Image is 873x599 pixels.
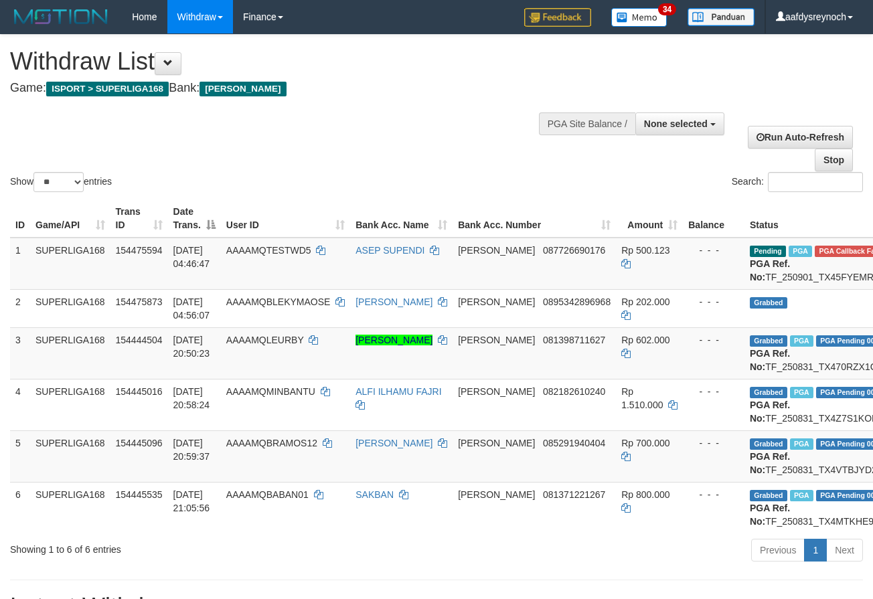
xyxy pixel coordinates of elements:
img: MOTION_logo.png [10,7,112,27]
td: SUPERLIGA168 [30,482,110,533]
span: Copy 081371221267 to clipboard [543,489,605,500]
img: Feedback.jpg [524,8,591,27]
div: - - - [688,295,739,309]
span: Marked by aafheankoy [790,387,813,398]
td: SUPERLIGA168 [30,379,110,430]
div: - - - [688,244,739,257]
span: Pending [750,246,786,257]
span: 154444504 [116,335,163,345]
span: [DATE] 04:56:07 [173,296,210,321]
a: ASEP SUPENDI [355,245,424,256]
span: [PERSON_NAME] [458,386,535,397]
span: 154475594 [116,245,163,256]
td: 2 [10,289,30,327]
th: User ID: activate to sort column ascending [221,199,350,238]
span: [PERSON_NAME] [458,335,535,345]
span: Rp 800.000 [621,489,669,500]
span: [PERSON_NAME] [458,489,535,500]
img: Button%20Memo.svg [611,8,667,27]
a: [PERSON_NAME] [355,296,432,307]
span: 154445016 [116,386,163,397]
span: AAAAMQBABAN01 [226,489,309,500]
th: Balance [683,199,744,238]
label: Search: [732,172,863,192]
span: [PERSON_NAME] [458,438,535,448]
span: Rp 602.000 [621,335,669,345]
span: AAAAMQLEURBY [226,335,304,345]
span: AAAAMQBRAMOS12 [226,438,317,448]
span: Marked by aafheankoy [790,438,813,450]
span: Grabbed [750,490,787,501]
td: 1 [10,238,30,290]
span: Grabbed [750,387,787,398]
span: Copy 085291940404 to clipboard [543,438,605,448]
h4: Game: Bank: [10,82,568,95]
span: Rp 700.000 [621,438,669,448]
span: AAAAMQTESTWD5 [226,245,311,256]
span: [PERSON_NAME] [458,245,535,256]
span: AAAAMQMINBANTU [226,386,315,397]
b: PGA Ref. No: [750,348,790,372]
a: Next [826,539,863,562]
td: 5 [10,430,30,482]
th: Game/API: activate to sort column ascending [30,199,110,238]
a: Previous [751,539,805,562]
th: Trans ID: activate to sort column ascending [110,199,168,238]
span: 154445096 [116,438,163,448]
td: SUPERLIGA168 [30,238,110,290]
h1: Withdraw List [10,48,568,75]
a: Run Auto-Refresh [748,126,853,149]
span: Copy 082182610240 to clipboard [543,386,605,397]
input: Search: [768,172,863,192]
span: AAAAMQBLEKYMAOSE [226,296,331,307]
span: [DATE] 20:59:37 [173,438,210,462]
b: PGA Ref. No: [750,258,790,282]
div: - - - [688,385,739,398]
span: [DATE] 21:05:56 [173,489,210,513]
span: 154475873 [116,296,163,307]
div: - - - [688,488,739,501]
a: Stop [815,149,853,171]
span: [DATE] 04:46:47 [173,245,210,269]
span: Grabbed [750,438,787,450]
a: ALFI ILHAMU FAJRI [355,386,441,397]
span: Copy 087726690176 to clipboard [543,245,605,256]
span: None selected [644,118,708,129]
span: [PERSON_NAME] [200,82,286,96]
span: 154445535 [116,489,163,500]
img: panduan.png [688,8,755,26]
td: 4 [10,379,30,430]
span: [DATE] 20:50:23 [173,335,210,359]
td: SUPERLIGA168 [30,327,110,379]
b: PGA Ref. No: [750,451,790,475]
span: [PERSON_NAME] [458,296,535,307]
span: Rp 202.000 [621,296,669,307]
a: 1 [804,539,827,562]
button: None selected [635,112,724,135]
span: Rp 500.123 [621,245,669,256]
th: ID [10,199,30,238]
span: Marked by aafounsreynich [790,335,813,347]
span: Marked by aafheankoy [790,490,813,501]
div: Showing 1 to 6 of 6 entries [10,537,353,556]
label: Show entries [10,172,112,192]
td: SUPERLIGA168 [30,289,110,327]
span: ISPORT > SUPERLIGA168 [46,82,169,96]
span: Copy 081398711627 to clipboard [543,335,605,345]
span: 34 [658,3,676,15]
span: Rp 1.510.000 [621,386,663,410]
div: - - - [688,436,739,450]
span: Copy 0895342896968 to clipboard [543,296,611,307]
td: 3 [10,327,30,379]
span: Grabbed [750,335,787,347]
div: PGA Site Balance / [539,112,635,135]
th: Date Trans.: activate to sort column descending [168,199,221,238]
a: SAKBAN [355,489,394,500]
th: Bank Acc. Name: activate to sort column ascending [350,199,453,238]
b: PGA Ref. No: [750,400,790,424]
th: Bank Acc. Number: activate to sort column ascending [453,199,616,238]
span: [DATE] 20:58:24 [173,386,210,410]
select: Showentries [33,172,84,192]
a: [PERSON_NAME] [355,335,432,345]
a: [PERSON_NAME] [355,438,432,448]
